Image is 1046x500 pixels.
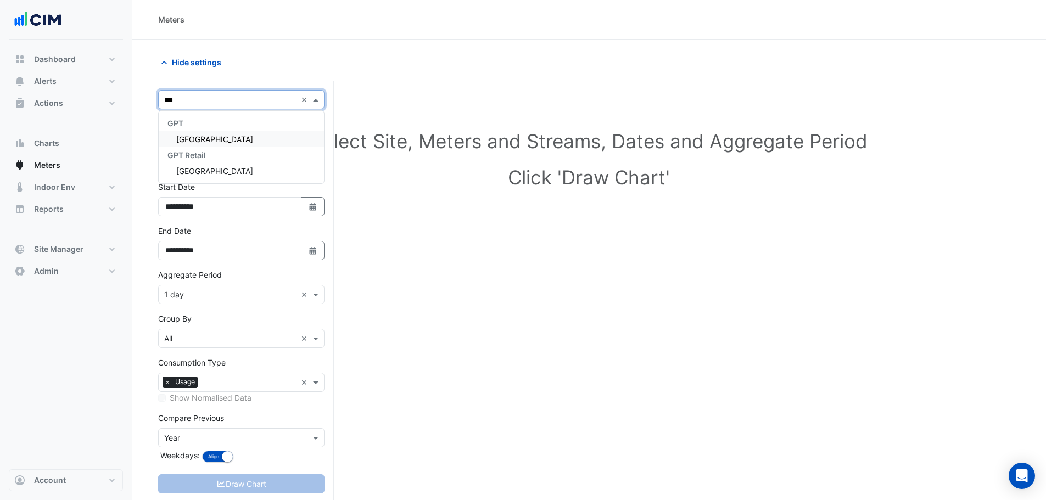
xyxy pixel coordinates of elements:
[158,14,184,25] div: Meters
[158,269,222,280] label: Aggregate Period
[34,182,75,193] span: Indoor Env
[301,333,310,344] span: Clear
[9,176,123,198] button: Indoor Env
[308,202,318,211] fa-icon: Select Date
[9,154,123,176] button: Meters
[9,48,123,70] button: Dashboard
[158,313,192,324] label: Group By
[158,392,325,403] div: Select meters or streams to enable normalisation
[14,138,25,149] app-icon: Charts
[9,92,123,114] button: Actions
[14,204,25,215] app-icon: Reports
[9,70,123,92] button: Alerts
[9,469,123,491] button: Account
[34,244,83,255] span: Site Manager
[301,377,310,388] span: Clear
[14,54,25,65] app-icon: Dashboard
[34,138,59,149] span: Charts
[158,110,325,184] ng-dropdown-panel: Options list
[14,76,25,87] app-icon: Alerts
[308,246,318,255] fa-icon: Select Date
[176,130,1002,153] h1: Select Site, Meters and Streams, Dates and Aggregate Period
[172,57,221,68] span: Hide settings
[158,181,195,193] label: Start Date
[158,357,226,368] label: Consumption Type
[34,98,63,109] span: Actions
[34,76,57,87] span: Alerts
[176,166,1002,189] h1: Click 'Draw Chart'
[14,182,25,193] app-icon: Indoor Env
[34,266,59,277] span: Admin
[1009,463,1035,489] div: Open Intercom Messenger
[167,150,206,160] span: GPT Retail
[34,160,60,171] span: Meters
[176,166,253,176] span: [GEOGRAPHIC_DATA]
[9,198,123,220] button: Reports
[167,119,183,128] span: GPT
[14,160,25,171] app-icon: Meters
[34,54,76,65] span: Dashboard
[158,53,228,72] button: Hide settings
[158,412,224,424] label: Compare Previous
[34,475,66,486] span: Account
[301,94,310,105] span: Clear
[9,238,123,260] button: Site Manager
[13,9,63,31] img: Company Logo
[163,377,172,387] span: ×
[301,289,310,300] span: Clear
[14,98,25,109] app-icon: Actions
[172,377,198,387] span: Usage
[34,204,64,215] span: Reports
[9,132,123,154] button: Charts
[158,225,191,237] label: End Date
[14,244,25,255] app-icon: Site Manager
[9,260,123,282] button: Admin
[170,392,251,403] label: Show Normalised Data
[14,266,25,277] app-icon: Admin
[158,450,200,461] label: Weekdays:
[176,134,253,144] span: [GEOGRAPHIC_DATA]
